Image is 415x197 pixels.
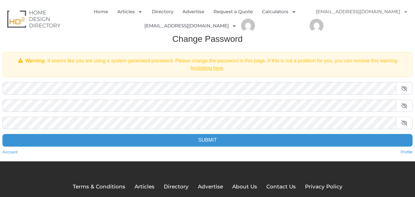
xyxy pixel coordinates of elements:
a: Profile [401,149,413,155]
div: : It seems like you are using a system generated password. Please change the password in this pag... [2,52,413,77]
input: Submit [2,134,413,146]
a: Directory [152,5,173,19]
strong: Warning [25,58,45,63]
a: [EMAIL_ADDRESS][DOMAIN_NAME] [144,19,237,33]
a: [EMAIL_ADDRESS][DOMAIN_NAME] [310,5,414,19]
a: Request a Quote [213,5,253,19]
nav: Menu [85,5,310,33]
a: Contact Us [266,183,296,191]
a: Home [94,5,108,19]
a: Advertise [182,5,204,19]
a: Directory [164,183,189,191]
a: clicking here [196,65,223,71]
a: Terms & Conditions [73,183,125,191]
a: Advertise [198,183,223,191]
a: Articles [135,183,155,191]
h3: Change Password [2,33,413,45]
img: Fresh Finish Pressure Cleaning [310,19,323,33]
a: Articles [117,5,143,19]
img: Fresh Finish Pressure Cleaning [241,19,255,33]
nav: Menu [310,5,410,33]
a: About Us [232,183,257,191]
a: Calculators [262,5,296,19]
a: Account [2,149,18,155]
a: Privacy Policy [305,183,343,191]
